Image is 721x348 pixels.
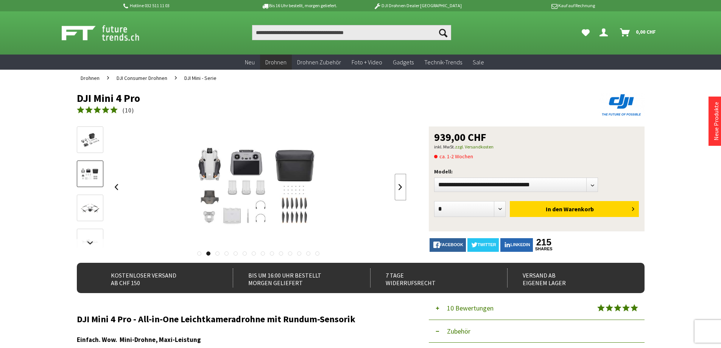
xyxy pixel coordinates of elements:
[62,23,156,42] img: Shop Futuretrends - zur Startseite wechseln
[233,268,353,287] div: Bis um 16:00 Uhr bestellt Morgen geliefert
[122,1,240,10] p: Hotline 032 511 11 03
[77,106,134,115] a: (10)
[564,205,594,213] span: Warenkorb
[358,1,477,10] p: DJI Drohnen Dealer [GEOGRAPHIC_DATA]
[534,247,553,251] a: shares
[292,55,346,70] a: Drohnen Zubehör
[125,106,132,114] span: 10
[599,92,645,117] img: DJI
[440,242,463,247] span: facebook
[77,92,531,104] h1: DJI Mini 4 Pro
[424,58,462,66] span: Technik-Trends
[434,142,639,151] p: inkl. MwSt.
[507,268,628,287] div: Versand ab eigenem Lager
[578,25,593,40] a: Meine Favoriten
[546,205,562,213] span: In den
[434,152,473,161] span: ca. 1-2 Wochen
[77,335,406,345] h3: Einfach. Wow. Mini-Drohne, Maxi-Leistung
[352,58,382,66] span: Foto + Video
[113,70,171,86] a: DJI Consumer Drohnen
[79,131,101,149] img: Vorschau: DJI Mini 4 Pro
[81,75,100,81] span: Drohnen
[260,55,292,70] a: Drohnen
[434,132,486,142] span: 939,00 CHF
[77,314,406,324] h2: DJI Mini 4 Pro - All-in-One Leichtkameradrohne mit Rundum-Sensorik
[596,25,614,40] a: Dein Konto
[534,238,553,247] a: 215
[636,26,656,38] span: 0,00 CHF
[429,320,645,343] button: Zubehör
[473,58,484,66] span: Sale
[240,1,358,10] p: Bis 16 Uhr bestellt, morgen geliefert.
[477,1,595,10] p: Kauf auf Rechnung
[712,102,720,140] a: Neue Produkte
[77,70,103,86] a: Drohnen
[511,242,530,247] span: LinkedIn
[500,238,533,252] a: LinkedIn
[240,55,260,70] a: Neu
[117,75,167,81] span: DJI Consumer Drohnen
[122,106,134,114] span: ( )
[430,238,466,252] a: facebook
[252,25,451,40] input: Produkt, Marke, Kategorie, EAN, Artikelnummer…
[96,268,216,287] div: Kostenloser Versand ab CHF 150
[184,75,216,81] span: DJI Mini - Serie
[467,55,489,70] a: Sale
[478,242,496,247] span: twitter
[393,58,414,66] span: Gadgets
[510,201,639,217] button: In den Warenkorb
[346,55,388,70] a: Foto + Video
[617,25,660,40] a: Warenkorb
[419,55,467,70] a: Technik-Trends
[370,268,491,287] div: 7 Tage Widerrufsrecht
[434,167,639,176] p: Modell:
[388,55,419,70] a: Gadgets
[297,58,341,66] span: Drohnen Zubehör
[181,70,220,86] a: DJI Mini - Serie
[245,58,255,66] span: Neu
[435,25,451,40] button: Suchen
[467,238,499,252] a: twitter
[265,58,287,66] span: Drohnen
[455,144,494,150] a: zzgl. Versandkosten
[429,297,645,320] button: 10 Bewertungen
